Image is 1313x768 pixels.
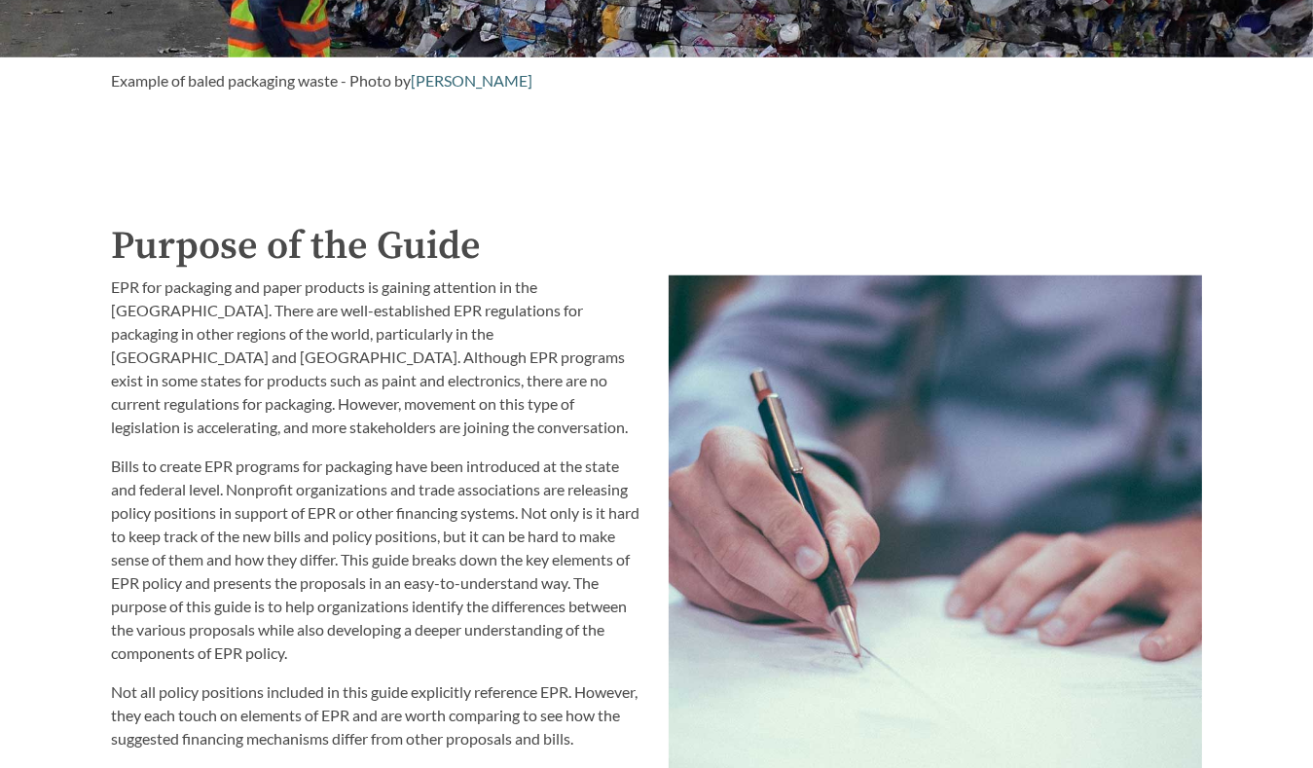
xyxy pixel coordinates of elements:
[112,275,645,439] p: EPR for packaging and paper products is gaining attention in the [GEOGRAPHIC_DATA]. There are wel...
[112,217,1202,275] h2: Purpose of the Guide
[412,71,533,90] a: [PERSON_NAME]
[112,680,645,750] p: Not all policy positions included in this guide explicitly reference EPR. However, they each touc...
[112,71,412,90] span: Example of baled packaging waste - Photo by
[112,455,645,665] p: Bills to create EPR programs for packaging have been introduced at the state and federal level. N...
